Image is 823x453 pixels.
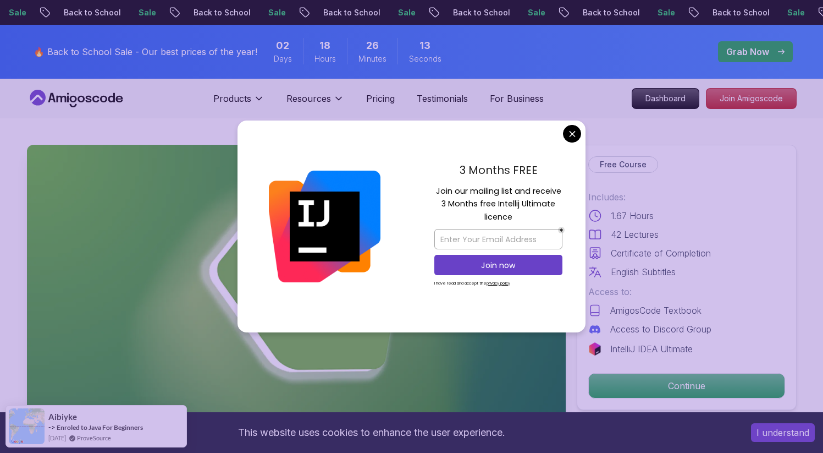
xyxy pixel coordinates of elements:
span: -> [48,423,56,432]
p: Back to School [314,7,389,18]
span: Minutes [358,53,386,64]
div: This website uses cookies to enhance the user experience. [8,421,734,445]
p: Back to School [54,7,129,18]
p: 🔥 Back to School Sale - Our best prices of the year! [34,45,257,58]
span: Seconds [409,53,441,64]
p: English Subtitles [611,265,676,279]
p: Sale [518,7,554,18]
button: Continue [588,373,785,399]
p: AmigosCode Textbook [610,304,702,317]
p: Sale [129,7,164,18]
img: provesource social proof notification image [9,408,45,444]
a: Testimonials [417,92,468,105]
p: Products [213,92,251,105]
a: Enroled to Java For Beginners [57,423,143,432]
a: For Business [490,92,544,105]
span: Days [274,53,292,64]
span: Aibiyke [48,412,77,422]
p: Resources [286,92,331,105]
button: Products [213,92,264,114]
button: Resources [286,92,344,114]
img: jetbrains logo [588,342,601,356]
p: Back to School [444,7,518,18]
span: 2 Days [276,38,289,53]
a: Join Amigoscode [706,88,797,109]
p: Certificate of Completion [611,247,711,260]
p: Back to School [184,7,259,18]
p: Join Amigoscode [706,89,796,108]
p: Continue [589,374,785,398]
p: Sale [389,7,424,18]
p: 1.67 Hours [611,209,654,222]
span: 18 Hours [319,38,330,53]
a: Dashboard [632,88,699,109]
p: IntelliJ IDEA Ultimate [610,342,693,356]
p: Sale [648,7,683,18]
p: Free Course [600,159,647,170]
p: 42 Lectures [611,228,659,241]
p: Back to School [573,7,648,18]
p: Access to: [588,285,785,298]
a: ProveSource [77,433,111,443]
img: spring-boot-for-beginners_thumbnail [27,145,566,448]
p: Includes: [588,190,785,204]
button: Accept cookies [751,423,815,442]
a: Pricing [366,92,395,105]
span: 26 Minutes [366,38,379,53]
span: [DATE] [48,433,66,443]
p: Grab Now [726,45,769,58]
p: Sale [259,7,294,18]
p: Dashboard [632,89,699,108]
p: Sale [778,7,813,18]
p: Back to School [703,7,778,18]
span: Hours [314,53,336,64]
p: Access to Discord Group [610,323,711,336]
span: 13 Seconds [419,38,430,53]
